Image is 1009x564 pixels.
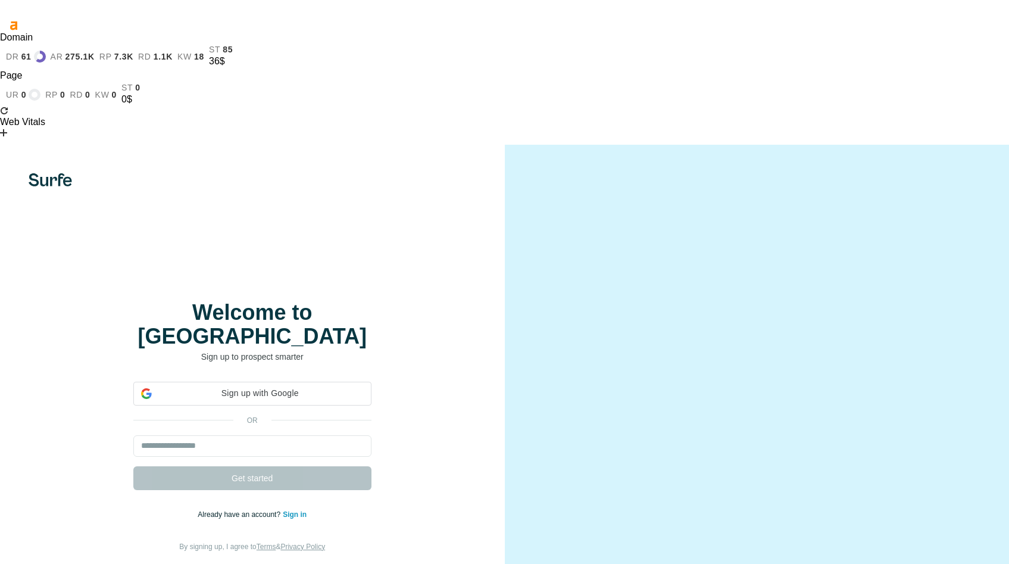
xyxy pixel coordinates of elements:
[45,90,65,99] a: rp0
[198,510,283,519] span: Already have an account?
[177,52,204,61] a: kw18
[114,52,133,61] span: 7.3K
[6,51,46,63] a: dr61
[70,90,90,99] a: rd0
[21,90,27,99] span: 0
[138,52,173,61] a: rd1.1K
[138,52,151,61] span: rd
[6,52,19,61] span: dr
[51,52,63,61] span: ar
[112,90,117,99] span: 0
[133,351,371,363] p: Sign up to prospect smarter
[85,90,90,99] span: 0
[60,90,65,99] span: 0
[21,52,32,61] span: 61
[29,173,72,186] img: Surfe's logo
[209,45,220,54] span: st
[133,382,371,406] div: Sign up with Google
[154,52,173,61] span: 1.1K
[223,45,233,54] span: 85
[99,52,133,61] a: rp7.3K
[65,52,94,61] span: 275.1K
[95,90,117,99] a: kw0
[194,52,204,61] span: 18
[233,415,271,426] p: or
[135,83,140,92] span: 0
[95,90,110,99] span: kw
[257,543,276,551] a: Terms
[157,387,364,400] span: Sign up with Google
[45,90,58,99] span: rp
[6,90,19,99] span: ur
[177,52,192,61] span: kw
[70,90,83,99] span: rd
[6,89,40,101] a: ur0
[121,92,140,107] div: 0$
[133,301,371,348] h1: Welcome to [GEOGRAPHIC_DATA]
[179,543,325,551] span: By signing up, I agree to &
[283,510,307,519] a: Sign in
[280,543,325,551] a: Privacy Policy
[51,52,95,61] a: ar275.1K
[121,83,133,92] span: st
[209,45,233,54] a: st85
[121,83,140,92] a: st0
[99,52,112,61] span: rp
[209,54,233,68] div: 36$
